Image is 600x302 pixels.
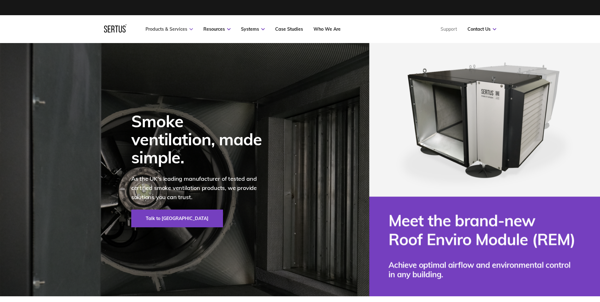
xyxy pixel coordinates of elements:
a: Support [441,26,457,32]
p: As the UK's leading manufacturer of tested and certified smoke ventilation products, we provide s... [131,174,270,202]
iframe: Chat Widget [568,272,600,302]
a: Products & Services [145,26,193,32]
a: Systems [241,26,265,32]
div: Smoke ventilation, made simple. [131,112,270,167]
a: Contact Us [467,26,496,32]
a: Case Studies [275,26,303,32]
a: Who We Are [313,26,341,32]
a: Talk to [GEOGRAPHIC_DATA] [131,210,223,227]
a: Resources [203,26,231,32]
